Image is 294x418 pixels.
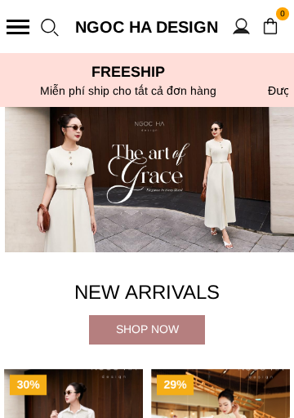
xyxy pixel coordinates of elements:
[6,64,251,81] p: Freeship
[89,315,205,345] a: Shop now
[6,84,251,97] div: Miễn phí ship cho tất cả đơn hàng
[261,17,279,35] img: img-CART-ICON-ksit0nf1
[4,277,290,308] h4: New Arrivals
[73,14,220,40] a: Ngoc Ha Design
[276,7,289,20] span: 0
[89,320,205,338] div: Shop now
